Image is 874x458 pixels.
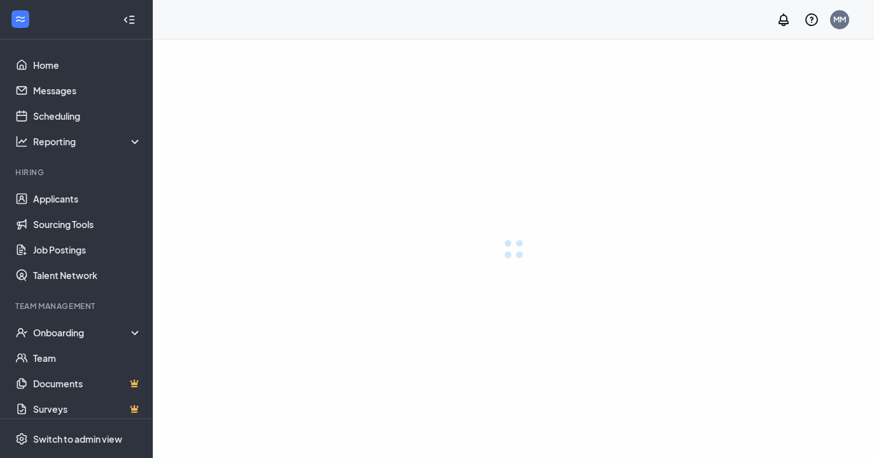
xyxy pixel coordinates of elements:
a: Applicants [33,186,142,211]
div: Reporting [33,135,143,148]
div: Switch to admin view [33,433,122,445]
svg: QuestionInfo [804,12,819,27]
svg: Settings [15,433,28,445]
a: SurveysCrown [33,396,142,422]
a: Team [33,345,142,371]
a: Messages [33,78,142,103]
div: Onboarding [33,326,143,339]
a: Home [33,52,142,78]
svg: WorkstreamLogo [14,13,27,25]
a: Job Postings [33,237,142,262]
svg: Analysis [15,135,28,148]
svg: Collapse [123,13,136,26]
a: Scheduling [33,103,142,129]
div: Hiring [15,167,139,178]
div: Team Management [15,301,139,311]
a: Sourcing Tools [33,211,142,237]
svg: UserCheck [15,326,28,339]
a: DocumentsCrown [33,371,142,396]
div: MM [833,14,846,25]
a: Talent Network [33,262,142,288]
svg: Notifications [776,12,791,27]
